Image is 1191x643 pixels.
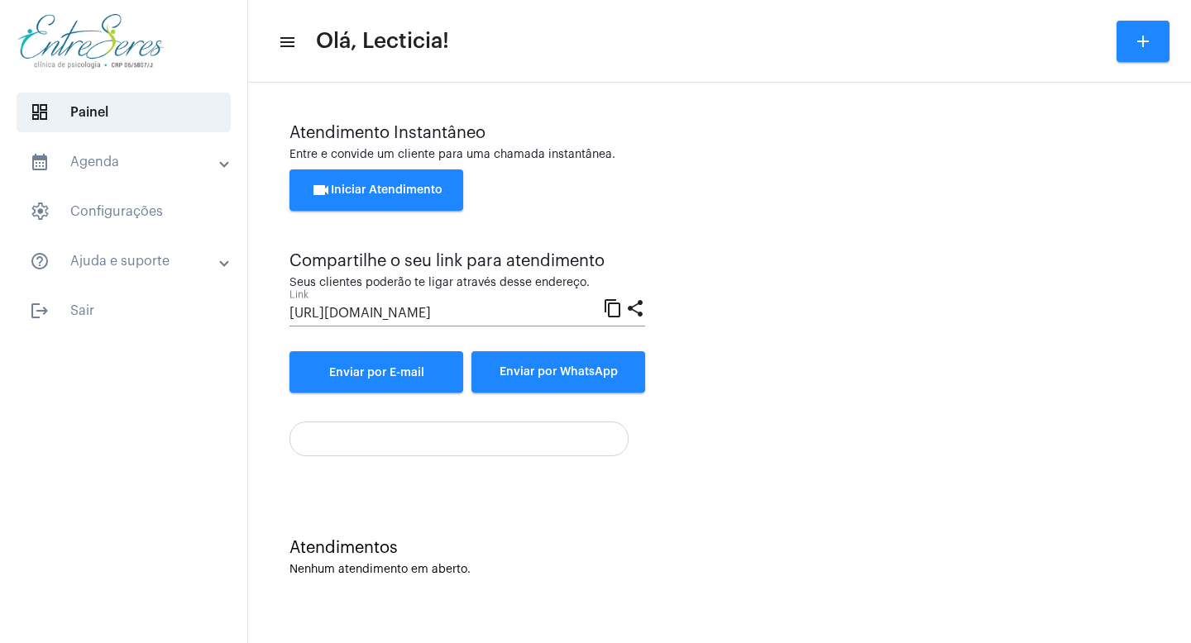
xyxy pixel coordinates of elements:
[13,8,168,74] img: aa27006a-a7e4-c883-abf8-315c10fe6841.png
[289,124,1150,142] div: Atendimento Instantâneo
[17,291,231,331] span: Sair
[329,367,424,379] span: Enviar por E-mail
[17,93,231,132] span: Painel
[30,152,221,172] mat-panel-title: Agenda
[625,298,645,317] mat-icon: share
[278,32,294,52] mat-icon: sidenav icon
[289,351,463,393] a: Enviar por E-mail
[30,102,50,122] span: sidenav icon
[30,152,50,172] mat-icon: sidenav icon
[289,149,1150,161] div: Entre e convide um cliente para uma chamada instantânea.
[471,351,645,393] button: Enviar por WhatsApp
[289,539,1150,557] div: Atendimentos
[311,180,331,200] mat-icon: videocam
[1133,31,1153,51] mat-icon: add
[30,202,50,221] span: sidenav icon
[10,241,247,281] mat-expansion-panel-header: sidenav iconAjuda e suporte
[289,252,645,270] div: Compartilhe o seu link para atendimento
[289,564,1150,576] div: Nenhum atendimento em aberto.
[289,277,645,289] div: Seus clientes poderão te ligar através desse endereço.
[30,251,221,271] mat-panel-title: Ajuda e suporte
[500,366,618,378] span: Enviar por WhatsApp
[10,142,247,182] mat-expansion-panel-header: sidenav iconAgenda
[311,184,442,196] span: Iniciar Atendimento
[17,192,231,231] span: Configurações
[289,169,463,211] button: Iniciar Atendimento
[603,298,623,317] mat-icon: content_copy
[30,301,50,321] mat-icon: sidenav icon
[316,28,449,55] span: Olá, Lecticia!
[30,251,50,271] mat-icon: sidenav icon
